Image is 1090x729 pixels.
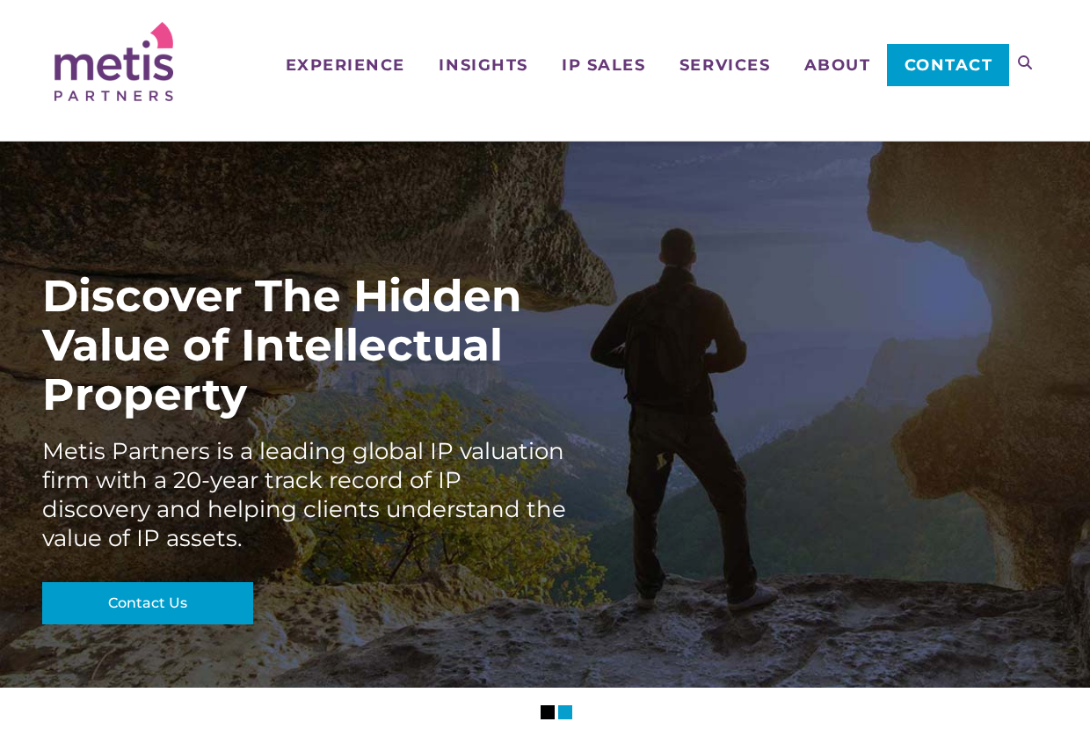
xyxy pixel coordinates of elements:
li: Slider Page 1 [541,705,555,719]
span: IP Sales [562,57,645,73]
img: Metis Partners [54,22,173,101]
a: Contact [887,44,1009,86]
span: Services [679,57,770,73]
li: Slider Page 2 [558,705,572,719]
div: Discover The Hidden Value of Intellectual Property [42,272,570,419]
span: About [804,57,871,73]
span: Contact [905,57,993,73]
div: Metis Partners is a leading global IP valuation firm with a 20-year track record of IP discovery ... [42,437,570,553]
span: Insights [439,57,527,73]
a: Contact Us [42,582,253,624]
span: Experience [286,57,405,73]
